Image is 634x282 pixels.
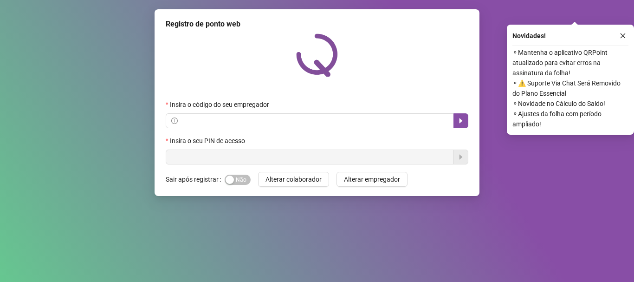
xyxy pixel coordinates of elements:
[166,172,225,187] label: Sair após registrar
[512,78,628,98] span: ⚬ ⚠️ Suporte Via Chat Será Removido do Plano Essencial
[512,109,628,129] span: ⚬ Ajustes da folha com período ampliado!
[171,118,178,124] span: info-circle
[512,98,628,109] span: ⚬ Novidade no Cálculo do Saldo!
[166,136,251,146] label: Insira o seu PIN de acesso
[512,31,546,41] span: Novidades !
[166,99,275,110] label: Insira o código do seu empregador
[258,172,329,187] button: Alterar colaborador
[166,19,468,30] div: Registro de ponto web
[344,174,400,184] span: Alterar empregador
[265,174,322,184] span: Alterar colaborador
[336,172,408,187] button: Alterar empregador
[296,33,338,77] img: QRPoint
[512,47,628,78] span: ⚬ Mantenha o aplicativo QRPoint atualizado para evitar erros na assinatura da folha!
[620,33,626,39] span: close
[457,117,465,125] span: caret-right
